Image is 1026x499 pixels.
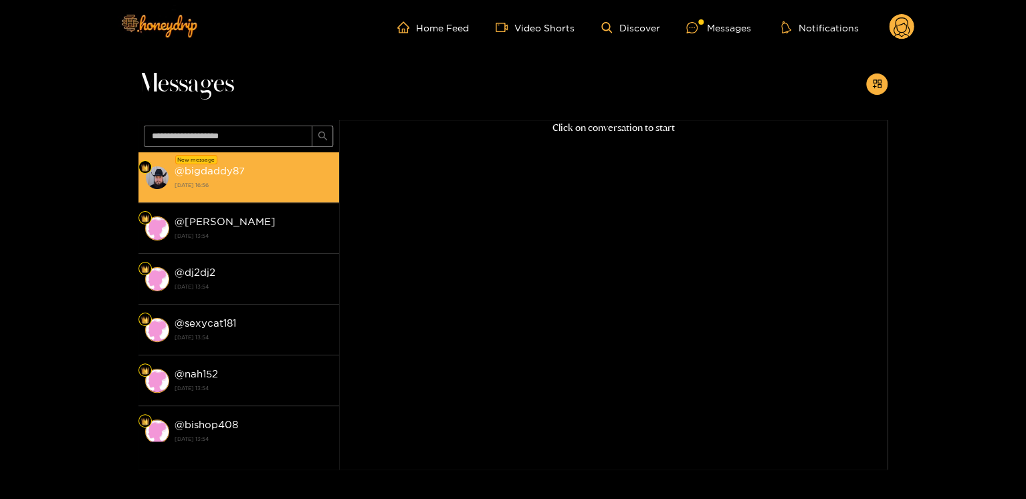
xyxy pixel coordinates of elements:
a: Video Shorts [496,21,575,33]
span: search [318,131,328,142]
div: Messages [686,20,750,35]
img: conversation [145,267,169,291]
img: Fan Level [141,316,149,324]
a: Home Feed [397,21,469,33]
strong: [DATE] 13:54 [175,433,332,445]
strong: [DATE] 13:54 [175,382,332,394]
strong: @ bishop408 [175,419,238,430]
img: Fan Level [141,164,149,172]
img: Fan Level [141,265,149,273]
button: Notifications [777,21,862,34]
img: Fan Level [141,418,149,426]
strong: [DATE] 16:56 [175,179,332,191]
strong: @ dj2dj2 [175,267,215,278]
img: Fan Level [141,214,149,222]
button: appstore-add [866,73,888,95]
img: conversation [145,166,169,190]
strong: @ bigdaddy87 [175,165,245,176]
img: conversation [145,216,169,240]
a: Discover [601,22,659,33]
strong: @ sexycat181 [175,317,236,329]
strong: [DATE] 13:54 [175,281,332,293]
strong: @ nah152 [175,368,218,379]
p: Click on conversation to start [339,120,888,136]
img: conversation [145,318,169,342]
span: appstore-add [872,79,882,90]
strong: [DATE] 13:54 [175,331,332,343]
img: conversation [145,369,169,393]
span: Messages [138,68,234,100]
img: Fan Level [141,367,149,375]
button: search [312,126,333,147]
div: New message [175,155,217,164]
strong: @ [PERSON_NAME] [175,216,276,227]
span: home [397,21,416,33]
strong: [DATE] 13:54 [175,230,332,242]
span: video-camera [496,21,514,33]
img: conversation [145,420,169,444]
